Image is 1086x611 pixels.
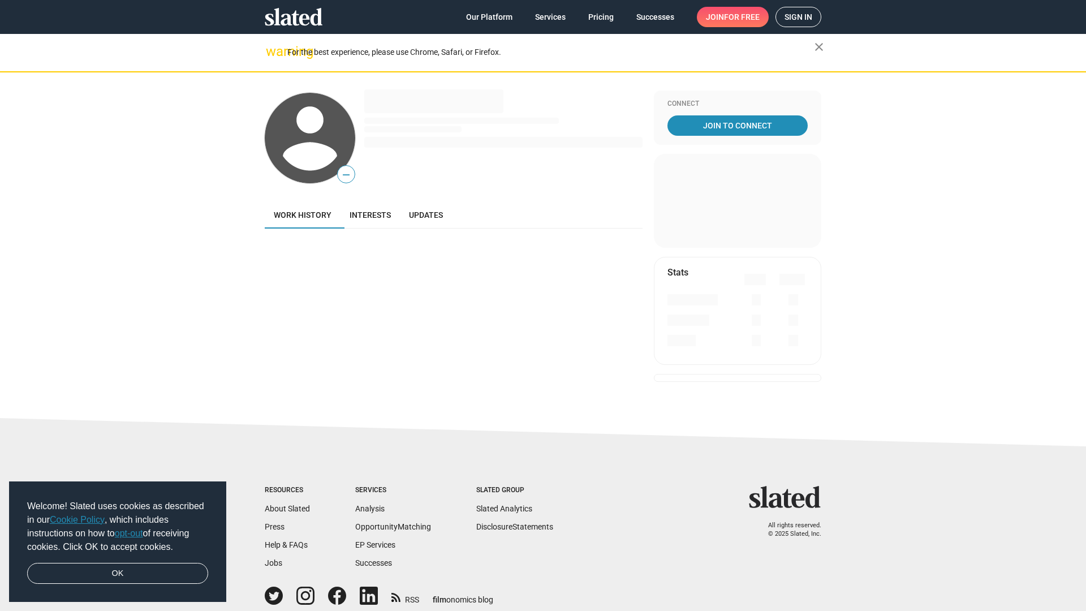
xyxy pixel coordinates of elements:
[265,540,308,549] a: Help & FAQs
[433,595,446,604] span: film
[355,504,385,513] a: Analysis
[667,100,808,109] div: Connect
[355,522,431,531] a: OpportunityMatching
[457,7,522,27] a: Our Platform
[756,522,821,538] p: All rights reserved. © 2025 Slated, Inc.
[627,7,683,27] a: Successes
[476,504,532,513] a: Slated Analytics
[476,486,553,495] div: Slated Group
[724,7,760,27] span: for free
[50,515,105,524] a: Cookie Policy
[476,522,553,531] a: DisclosureStatements
[400,201,452,229] a: Updates
[391,588,419,605] a: RSS
[409,210,443,220] span: Updates
[670,115,805,136] span: Join To Connect
[287,45,815,60] div: For the best experience, please use Chrome, Safari, or Firefox.
[579,7,623,27] a: Pricing
[667,266,688,278] mat-card-title: Stats
[27,563,208,584] a: dismiss cookie message
[636,7,674,27] span: Successes
[466,7,512,27] span: Our Platform
[355,540,395,549] a: EP Services
[115,528,143,538] a: opt-out
[706,7,760,27] span: Join
[535,7,566,27] span: Services
[667,115,808,136] a: Join To Connect
[9,481,226,603] div: cookieconsent
[265,201,341,229] a: Work history
[588,7,614,27] span: Pricing
[350,210,391,220] span: Interests
[274,210,331,220] span: Work history
[266,45,279,58] mat-icon: warning
[265,486,310,495] div: Resources
[355,558,392,567] a: Successes
[265,522,285,531] a: Press
[341,201,400,229] a: Interests
[265,504,310,513] a: About Slated
[355,486,431,495] div: Services
[812,40,826,54] mat-icon: close
[433,586,493,605] a: filmonomics blog
[697,7,769,27] a: Joinfor free
[775,7,821,27] a: Sign in
[265,558,282,567] a: Jobs
[785,7,812,27] span: Sign in
[338,167,355,182] span: —
[526,7,575,27] a: Services
[27,500,208,554] span: Welcome! Slated uses cookies as described in our , which includes instructions on how to of recei...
